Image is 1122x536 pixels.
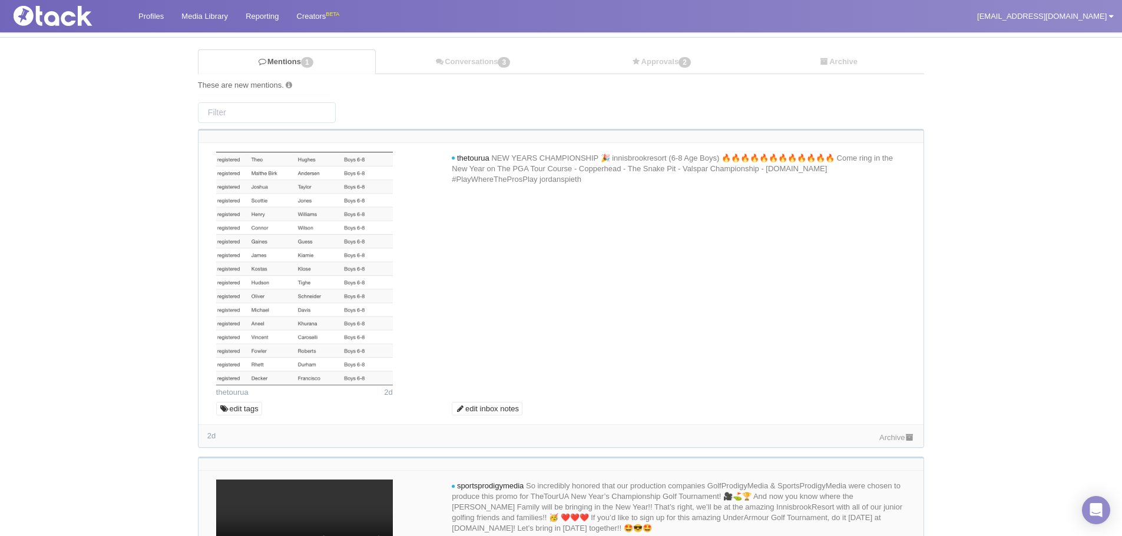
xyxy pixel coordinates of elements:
[457,481,524,490] span: sportsprodigymedia
[452,154,893,184] span: NEW YEARS CHAMPIONSHIP 🎉 innisbrookresort (6-8 Age Boys) 🔥🔥🔥🔥🔥🔥🔥🔥🔥🔥🔥🔥 Come ring in the New Year o...
[452,485,455,488] i: new
[207,431,216,440] time: Latest comment: 2025-09-17 16:35 UTC
[198,80,924,91] div: These are new mentions.
[301,57,313,68] span: 1
[572,50,753,74] a: Approvals2
[216,388,249,397] a: thetourua
[879,433,915,442] a: Archive
[384,388,392,397] span: 2d
[198,49,376,74] a: Mentions1
[9,6,127,26] img: Tack
[376,50,572,74] a: Conversations3
[452,481,902,532] span: So incredibly honored that our production companies GolfProdigyMedia & SportsProdigyMedia were ch...
[753,50,924,74] a: Archive
[216,402,262,416] a: edit tags
[452,402,522,416] a: edit inbox notes
[452,157,455,160] i: new
[498,57,510,68] span: 3
[1082,496,1110,524] div: Open Intercom Messenger
[384,387,392,398] time: Posted: 2025-09-17 16:35 UTC
[207,431,216,440] span: 2d
[326,8,339,21] div: BETA
[679,57,691,68] span: 2
[216,152,393,387] img: Image may contain: page, text, chart, plot, symbol, number, electronics, mobile phone, phone, mea...
[457,154,489,162] span: thetourua
[198,102,336,123] input: Filter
